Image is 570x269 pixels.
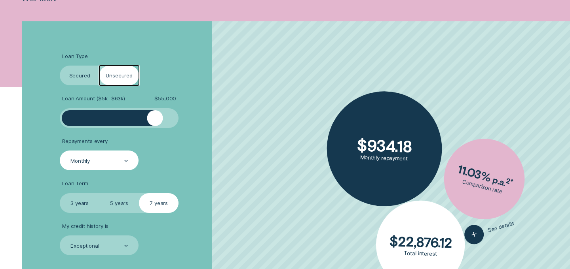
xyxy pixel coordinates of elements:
span: Loan Type [62,53,88,60]
label: 3 years [60,193,99,213]
div: Monthly [70,158,90,164]
span: See details [487,220,515,233]
span: Loan Term [62,180,88,187]
span: Loan Amount ( $5k - $63k ) [62,95,125,102]
span: Repayments every [62,138,108,145]
label: Secured [60,66,99,85]
span: $ 55,000 [154,95,176,102]
div: Exceptional [70,243,99,249]
span: My credit history is [62,223,108,229]
label: Unsecured [99,66,139,85]
label: 5 years [99,193,139,213]
label: 7 years [139,193,179,213]
button: See details [462,214,517,246]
